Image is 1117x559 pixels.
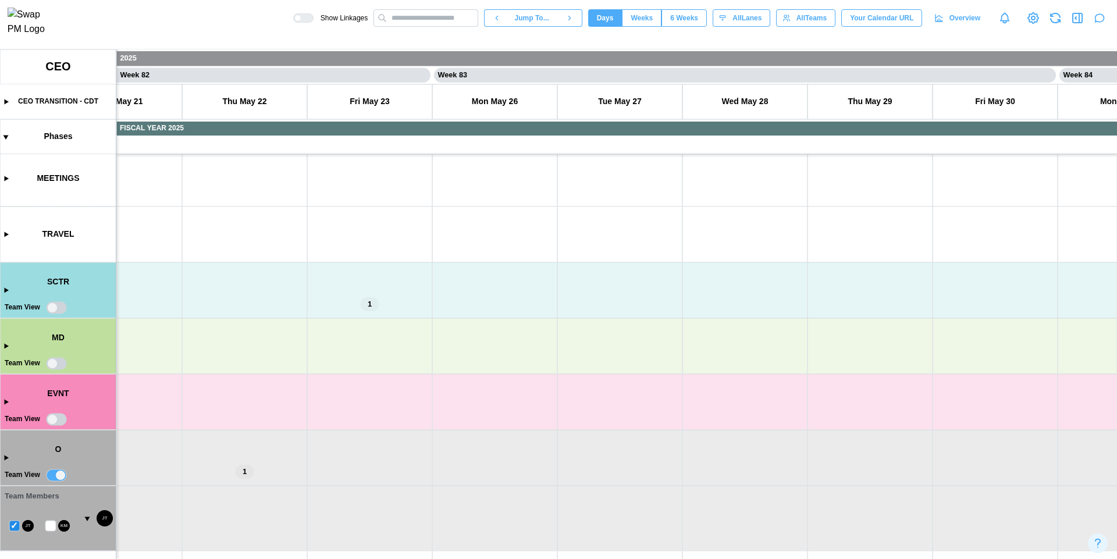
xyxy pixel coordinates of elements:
span: All Lanes [732,10,762,26]
span: Overview [949,10,980,26]
span: 6 Weeks [670,10,698,26]
span: Weeks [631,10,653,26]
button: Jump To... [509,9,557,27]
a: View Project [1025,10,1041,26]
button: Your Calendar URL [841,9,922,27]
button: 6 Weeks [661,9,707,27]
button: Days [588,9,622,27]
button: Weeks [622,9,661,27]
span: Jump To... [515,10,549,26]
span: Your Calendar URL [850,10,913,26]
a: Notifications [995,8,1015,28]
span: Show Linkages [314,13,368,23]
button: Refresh Grid [1047,10,1063,26]
button: Open project assistant [1091,10,1108,26]
a: Overview [928,9,989,27]
button: AllTeams [776,9,835,27]
button: Open Drawer [1069,10,1086,26]
span: All Teams [796,10,827,26]
img: Swap PM Logo [8,8,55,37]
span: Days [597,10,614,26]
button: AllLanes [713,9,770,27]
